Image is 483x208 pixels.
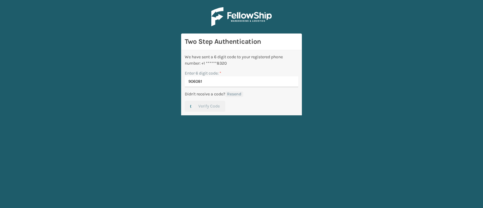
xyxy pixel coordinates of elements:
label: Enter 6 digit code: [185,70,221,76]
img: Logo [211,7,272,26]
button: Resend [225,91,243,97]
div: We have sent a 6 digit code to your registered phone number: +1 ******8320 [185,54,298,66]
p: Didn't receive a code? [185,91,225,97]
h3: Two Step Authentication [185,37,298,46]
button: Verify Code [185,101,225,112]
